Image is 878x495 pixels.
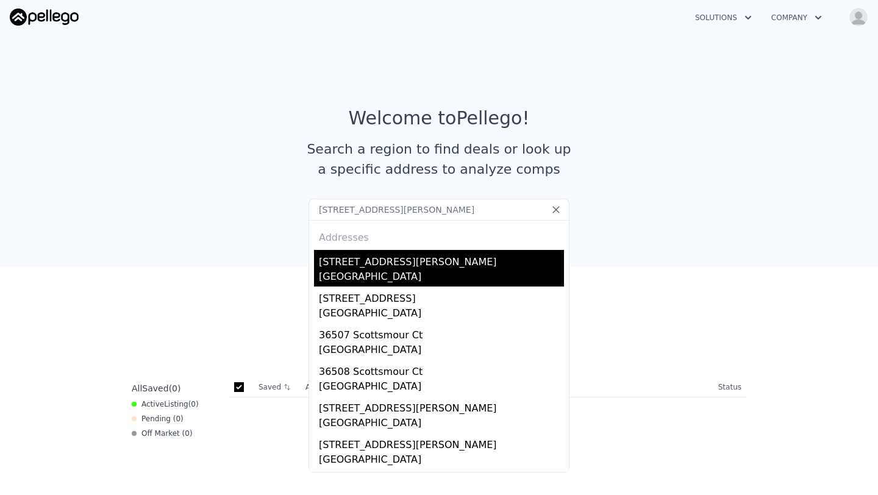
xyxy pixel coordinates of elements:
div: [STREET_ADDRESS][PERSON_NAME] [319,396,564,416]
button: Company [762,7,832,29]
div: Addresses [314,221,564,250]
div: Saved Properties [127,306,751,328]
th: Saved [254,377,301,397]
div: 36508 Scottsmour Ct [319,360,564,379]
button: Solutions [685,7,762,29]
div: [GEOGRAPHIC_DATA] [319,306,564,323]
div: [GEOGRAPHIC_DATA] [319,343,564,360]
div: Off Market ( 0 ) [132,429,193,438]
div: Pending ( 0 ) [132,414,184,424]
div: [STREET_ADDRESS][PERSON_NAME] [319,469,564,489]
div: Welcome to Pellego ! [349,107,530,129]
span: Listing [164,400,188,408]
img: avatar [849,7,868,27]
th: Status [713,377,746,397]
div: [GEOGRAPHIC_DATA] [319,269,564,287]
img: Pellego [10,9,79,26]
div: [STREET_ADDRESS][PERSON_NAME] [319,250,564,269]
div: [GEOGRAPHIC_DATA] [319,379,564,396]
div: [STREET_ADDRESS][PERSON_NAME] [319,433,564,452]
th: Address [301,377,713,397]
div: All ( 0 ) [132,382,180,394]
div: 36507 Scottsmour Ct [319,323,564,343]
div: Save properties to see them here [127,338,751,358]
input: Search an address or region... [309,199,569,221]
span: Active ( 0 ) [141,399,199,409]
div: [STREET_ADDRESS] [319,287,564,306]
div: [GEOGRAPHIC_DATA] [319,452,564,469]
div: Search a region to find deals or look up a specific address to analyze comps [302,139,576,179]
div: [GEOGRAPHIC_DATA] [319,416,564,433]
span: Saved [142,383,168,393]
